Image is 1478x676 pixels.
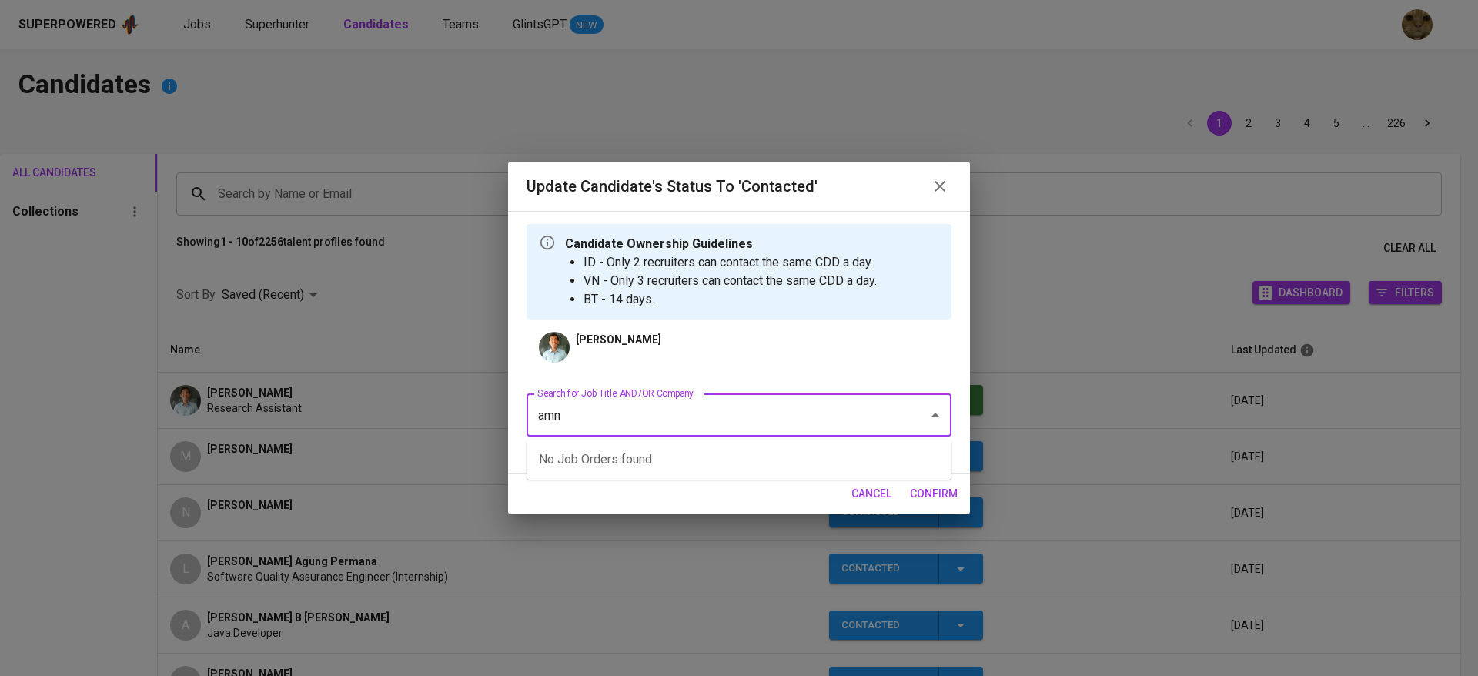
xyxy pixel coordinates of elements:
li: BT - 14 days. [584,290,877,309]
button: Close [925,404,946,426]
li: VN - Only 3 recruiters can contact the same CDD a day. [584,272,877,290]
h6: Update Candidate's Status to 'Contacted' [527,174,818,199]
p: Candidate Ownership Guidelines [565,235,877,253]
button: cancel [845,480,898,508]
li: ID - Only 2 recruiters can contact the same CDD a day. [584,253,877,272]
span: cancel [851,484,891,504]
img: e1dc8c962c2260a4aa821f55996467f0.jpg [539,332,570,363]
p: [PERSON_NAME] [576,332,661,347]
button: confirm [904,480,964,508]
div: No Job Orders found [527,440,951,480]
span: confirm [910,484,958,504]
